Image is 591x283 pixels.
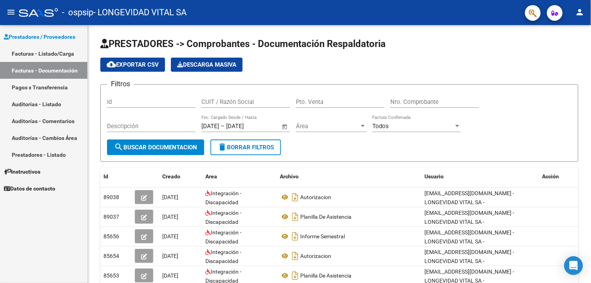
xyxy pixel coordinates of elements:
mat-icon: person [575,7,585,17]
span: - ospsip [62,4,93,21]
span: Creado [162,173,180,180]
span: Integración - Discapacidad [205,210,241,225]
button: Buscar Documentacion [107,140,204,155]
span: [EMAIL_ADDRESS][DOMAIN_NAME] - LONGEVIDAD VITAL SA - [425,190,515,205]
span: Area [205,173,217,180]
i: Descargar documento [290,210,300,223]
span: Archivo [280,173,299,180]
i: Descargar documento [290,230,300,243]
button: Open calendar [281,122,290,131]
span: Descarga Masiva [177,61,236,68]
mat-icon: delete [218,142,227,152]
span: 85654 [103,253,119,259]
span: Usuario [425,173,444,180]
span: [DATE] [162,214,178,220]
span: Prestadores / Proveedores [4,33,75,41]
span: Integración - Discapacidad [205,249,241,264]
span: Instructivos [4,167,40,176]
span: 85656 [103,233,119,239]
datatable-header-cell: Id [100,168,132,185]
span: [DATE] [162,233,178,239]
span: Id [103,173,108,180]
span: 89037 [103,214,119,220]
span: Acción [542,173,559,180]
span: 85653 [103,272,119,279]
button: Descarga Masiva [171,58,243,72]
i: Descargar documento [290,191,300,203]
h3: Filtros [107,78,134,89]
mat-icon: search [114,142,123,152]
span: Planilla De Asistencia [300,272,352,279]
span: Planilla De Asistencia [300,214,352,220]
span: Borrar Filtros [218,144,274,151]
span: Autorizacion [300,194,331,200]
span: [DATE] [162,253,178,259]
span: [EMAIL_ADDRESS][DOMAIN_NAME] - LONGEVIDAD VITAL SA - [425,210,515,225]
span: PRESTADORES -> Comprobantes - Documentación Respaldatoria [100,38,386,49]
input: End date [226,123,264,130]
button: Borrar Filtros [210,140,281,155]
datatable-header-cell: Acción [539,168,578,185]
span: Área [296,123,359,130]
button: Exportar CSV [100,58,165,72]
span: [DATE] [162,194,178,200]
i: Descargar documento [290,250,300,262]
span: Datos de contacto [4,184,55,193]
datatable-header-cell: Creado [159,168,202,185]
span: - LONGEVIDAD VITAL SA [93,4,187,21]
app-download-masive: Descarga masiva de comprobantes (adjuntos) [171,58,243,72]
input: Start date [201,123,219,130]
span: – [221,123,225,130]
span: [EMAIL_ADDRESS][DOMAIN_NAME] - LONGEVIDAD VITAL SA - [425,229,515,245]
span: Integración - Discapacidad [205,190,241,205]
span: [DATE] [162,272,178,279]
span: Buscar Documentacion [114,144,197,151]
i: Descargar documento [290,269,300,282]
mat-icon: menu [6,7,16,17]
span: Informe Semestral [300,233,345,239]
span: Exportar CSV [107,61,159,68]
span: Integración - Discapacidad [205,229,241,245]
datatable-header-cell: Area [202,168,277,185]
span: Autorizacion [300,253,331,259]
div: Open Intercom Messenger [564,256,583,275]
span: Todos [372,123,389,130]
span: [EMAIL_ADDRESS][DOMAIN_NAME] - LONGEVIDAD VITAL SA - [425,249,515,264]
datatable-header-cell: Archivo [277,168,422,185]
span: 89038 [103,194,119,200]
datatable-header-cell: Usuario [422,168,539,185]
mat-icon: cloud_download [107,60,116,69]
